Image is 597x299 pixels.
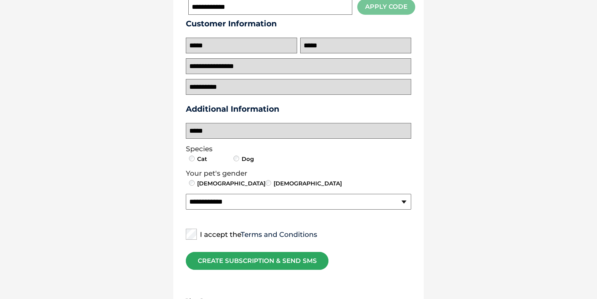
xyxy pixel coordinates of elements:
[183,104,414,114] h3: Additional Information
[186,145,411,153] legend: Species
[186,169,411,178] legend: Your pet's gender
[186,252,328,270] div: CREATE SUBSCRIPTION & SEND SMS
[186,229,197,240] input: I accept theTerms and Conditions
[241,230,317,239] a: Terms and Conditions
[186,231,317,239] label: I accept the
[186,19,411,28] h3: Customer Information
